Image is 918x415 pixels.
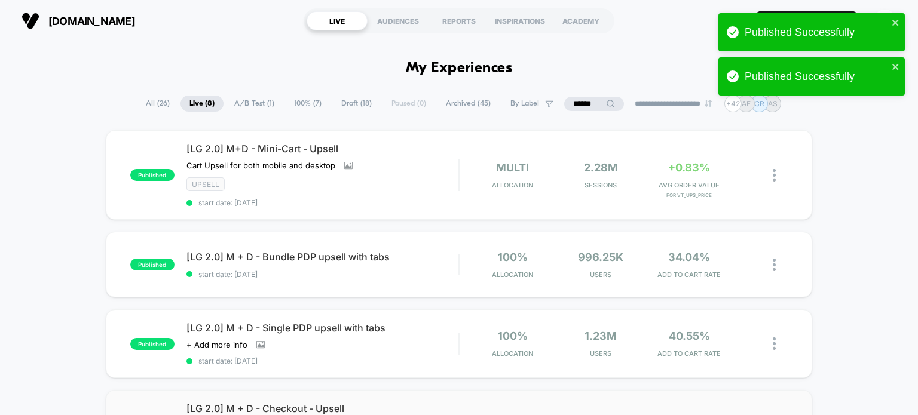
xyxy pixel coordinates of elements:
[648,181,730,189] span: AVG ORDER VALUE
[406,60,513,77] h1: My Experiences
[307,11,368,30] div: LIVE
[892,18,900,29] button: close
[429,11,489,30] div: REPORTS
[745,26,888,39] div: Published Successfully
[559,270,642,279] span: Users
[668,251,710,263] span: 34.04%
[186,198,459,207] span: start date: [DATE]
[22,12,39,30] img: Visually logo
[489,11,550,30] div: INSPIRATIONS
[186,402,459,414] span: [LG 2.0] M + D - Checkout - Upsell
[18,11,139,30] button: [DOMAIN_NAME]
[870,9,900,33] button: CM
[186,356,459,365] span: start date: [DATE]
[892,62,900,73] button: close
[773,337,776,350] img: close
[48,15,135,27] span: [DOMAIN_NAME]
[550,11,611,30] div: ACADEMY
[873,10,896,33] div: CM
[225,96,283,112] span: A/B Test ( 1 )
[130,169,175,181] span: published
[648,349,730,358] span: ADD TO CART RATE
[437,96,500,112] span: Archived ( 45 )
[584,161,618,174] span: 2.28M
[285,96,331,112] span: 100% ( 7 )
[498,251,528,263] span: 100%
[578,251,623,263] span: 996.25k
[186,322,459,334] span: [LG 2.0] M + D - Single PDP upsell with tabs
[130,259,175,270] span: published
[773,169,776,182] img: close
[186,270,459,279] span: start date: [DATE]
[669,330,710,342] span: 40.55%
[498,330,528,342] span: 100%
[648,192,730,198] span: for VT_UpS_Price
[745,70,888,83] div: Published Successfully
[368,11,429,30] div: AUDIENCES
[186,177,225,191] span: Upsell
[186,340,247,349] span: + Add more info
[130,338,175,350] span: published
[186,251,459,263] span: [LG 2.0] M + D - Bundle PDP upsell with tabs
[492,181,533,189] span: Allocation
[668,161,710,174] span: +0.83%
[180,96,224,112] span: Live ( 8 )
[492,270,533,279] span: Allocation
[510,99,539,108] span: By Label
[705,100,712,107] img: end
[773,259,776,271] img: close
[186,143,459,155] span: [LG 2.0] M+D - Mini-Cart - Upsell
[332,96,381,112] span: Draft ( 18 )
[492,349,533,358] span: Allocation
[648,270,730,279] span: ADD TO CART RATE
[137,96,179,112] span: All ( 26 )
[186,161,335,170] span: Cart Upsell for both mobile and desktop
[585,330,617,342] span: 1.23M
[559,181,642,189] span: Sessions
[559,349,642,358] span: Users
[496,161,529,174] span: multi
